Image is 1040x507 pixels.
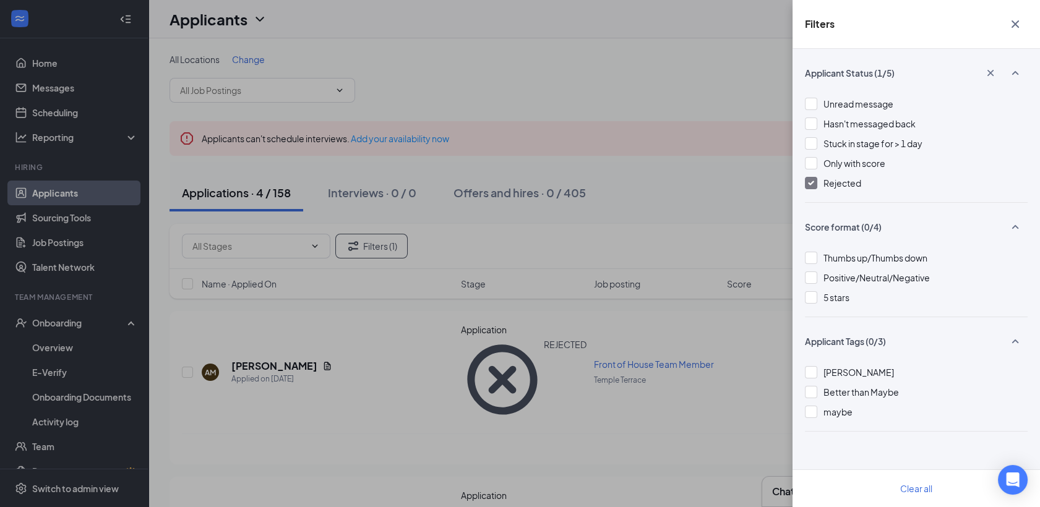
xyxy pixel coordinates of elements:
[1008,219,1023,234] svg: SmallChevronUp
[808,181,814,185] img: checkbox
[805,335,886,347] span: Applicant Tags (0/3)
[1003,12,1028,36] button: Cross
[1003,330,1028,353] button: SmallChevronUp
[823,138,922,149] span: Stuck in stage for > 1 day
[885,476,947,501] button: Clear all
[823,158,885,169] span: Only with score
[1003,61,1028,85] button: SmallChevronUp
[823,177,861,189] span: Rejected
[984,67,997,79] svg: Cross
[823,367,894,378] span: [PERSON_NAME]
[823,292,849,303] span: 5 stars
[823,118,916,129] span: Hasn't messaged back
[805,17,835,31] h5: Filters
[823,98,893,109] span: Unread message
[1008,66,1023,80] svg: SmallChevronUp
[805,67,895,79] span: Applicant Status (1/5)
[1008,17,1023,32] svg: Cross
[823,272,930,283] span: Positive/Neutral/Negative
[998,465,1028,495] div: Open Intercom Messenger
[1008,334,1023,349] svg: SmallChevronUp
[823,386,899,398] span: Better than Maybe
[823,406,853,417] span: maybe
[1003,215,1028,239] button: SmallChevronUp
[823,252,927,263] span: Thumbs up/Thumbs down
[805,221,882,233] span: Score format (0/4)
[978,62,1003,83] button: Cross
